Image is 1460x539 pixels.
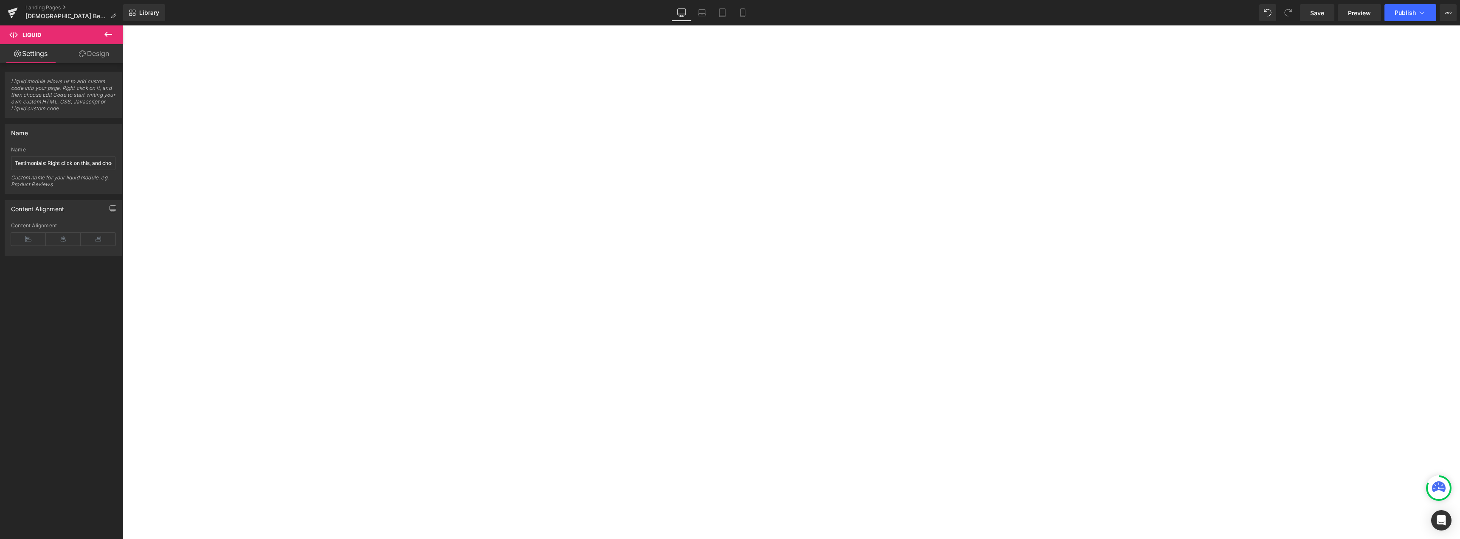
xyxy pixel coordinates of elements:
span: Liquid [22,31,41,38]
a: Tablet [712,4,733,21]
span: [DEMOGRAPHIC_DATA] Bedtime Stories [25,13,107,20]
a: Laptop [692,4,712,21]
div: Custom name for your liquid module, eg: Product Reviews [11,174,115,193]
div: Name [11,147,115,153]
a: New Library [123,4,165,21]
button: Undo [1259,4,1276,21]
div: Open Intercom Messenger [1431,510,1452,531]
a: Preview [1338,4,1381,21]
button: Redo [1280,4,1297,21]
a: Mobile [733,4,753,21]
a: Design [63,44,125,63]
span: Library [139,9,159,17]
span: Preview [1348,8,1371,17]
span: Publish [1395,9,1416,16]
a: Desktop [671,4,692,21]
span: Save [1310,8,1324,17]
div: Name [11,125,28,137]
button: More [1440,4,1457,21]
button: Publish [1384,4,1436,21]
div: Content Alignment [11,223,115,229]
a: Landing Pages [25,4,123,11]
span: Liquid module allows us to add custom code into your page. Right click on it, and then choose Edi... [11,78,115,117]
div: Content Alignment [11,201,64,212]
